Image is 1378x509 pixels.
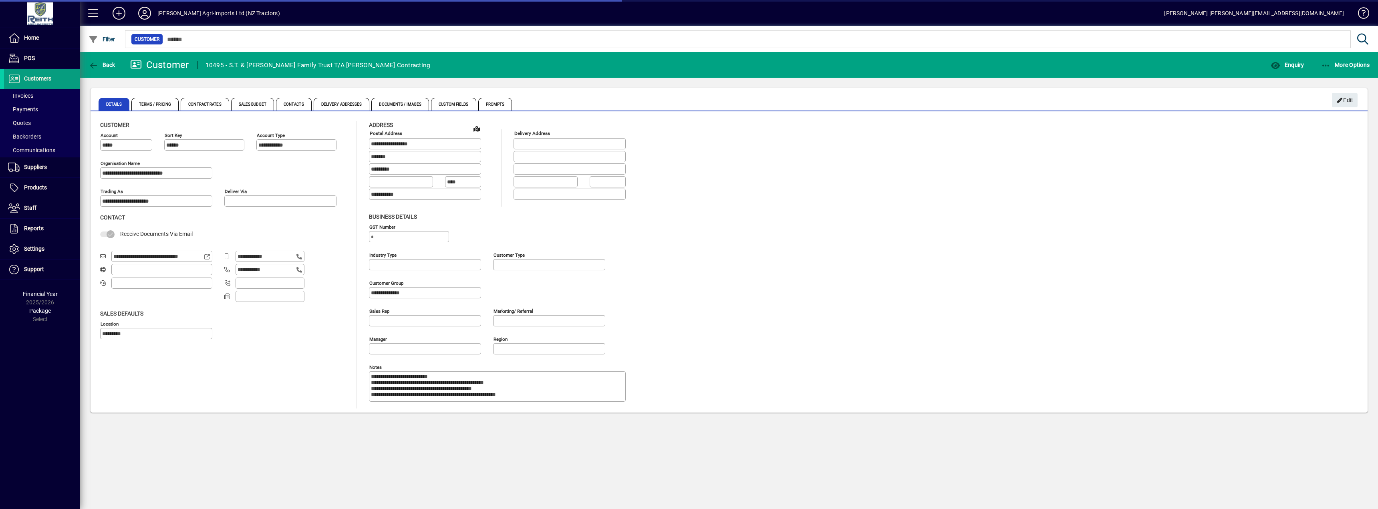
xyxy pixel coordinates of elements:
span: More Options [1321,62,1370,68]
div: [PERSON_NAME] Agri-Imports Ltd (NZ Tractors) [157,7,280,20]
mat-label: Marketing/ Referral [494,308,533,314]
button: Enquiry [1269,58,1306,72]
mat-label: Customer type [494,252,525,258]
mat-label: Organisation name [101,161,140,166]
span: Staff [24,205,36,211]
a: Home [4,28,80,48]
button: Profile [132,6,157,20]
a: Reports [4,219,80,239]
a: Staff [4,198,80,218]
mat-label: Sort key [165,133,182,138]
mat-label: Manager [369,336,387,342]
span: Business details [369,213,417,220]
span: Contacts [276,98,312,111]
button: More Options [1319,58,1372,72]
span: Payments [8,106,38,113]
span: Settings [24,245,44,252]
a: Backorders [4,130,80,143]
span: Communications [8,147,55,153]
span: Customer [100,122,129,128]
div: Customer [130,58,189,71]
span: Quotes [8,120,31,126]
button: Edit [1332,93,1358,107]
button: Back [87,58,117,72]
span: Address [369,122,393,128]
a: Communications [4,143,80,157]
a: View on map [470,122,483,135]
a: POS [4,48,80,68]
span: Financial Year [23,291,58,297]
a: Settings [4,239,80,259]
mat-label: Region [494,336,508,342]
div: [PERSON_NAME] [PERSON_NAME][EMAIL_ADDRESS][DOMAIN_NAME] [1164,7,1344,20]
span: Contact [100,214,125,221]
span: Terms / Pricing [131,98,179,111]
span: Receive Documents Via Email [120,231,193,237]
a: Suppliers [4,157,80,177]
mat-label: Customer group [369,280,403,286]
span: Backorders [8,133,41,140]
span: POS [24,55,35,61]
mat-label: Account [101,133,118,138]
span: Contract Rates [181,98,229,111]
div: 10495 - S.T. & [PERSON_NAME] Family Trust T/A [PERSON_NAME] Contracting [205,59,431,72]
a: Knowledge Base [1352,2,1368,28]
span: Package [29,308,51,314]
mat-label: Trading as [101,189,123,194]
span: Sales defaults [100,310,143,317]
button: Add [106,6,132,20]
span: Custom Fields [431,98,476,111]
mat-label: Sales rep [369,308,389,314]
button: Filter [87,32,117,46]
span: Customers [24,75,51,82]
span: Filter [89,36,115,42]
span: Documents / Images [371,98,429,111]
span: Home [24,34,39,41]
span: Delivery Addresses [314,98,370,111]
a: Products [4,178,80,198]
a: Payments [4,103,80,116]
span: Reports [24,225,44,231]
a: Support [4,260,80,280]
a: Quotes [4,116,80,130]
a: Invoices [4,89,80,103]
span: Edit [1336,94,1354,107]
mat-label: Industry type [369,252,397,258]
mat-label: Notes [369,364,382,370]
app-page-header-button: Back [80,58,124,72]
mat-label: Account Type [257,133,285,138]
span: Products [24,184,47,191]
mat-label: GST Number [369,224,395,229]
span: Back [89,62,115,68]
span: Customer [135,35,159,43]
mat-label: Deliver via [225,189,247,194]
span: Support [24,266,44,272]
span: Invoices [8,93,33,99]
mat-label: Location [101,321,119,326]
span: Suppliers [24,164,47,170]
span: Details [99,98,129,111]
span: Prompts [478,98,512,111]
span: Sales Budget [231,98,274,111]
span: Enquiry [1271,62,1304,68]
